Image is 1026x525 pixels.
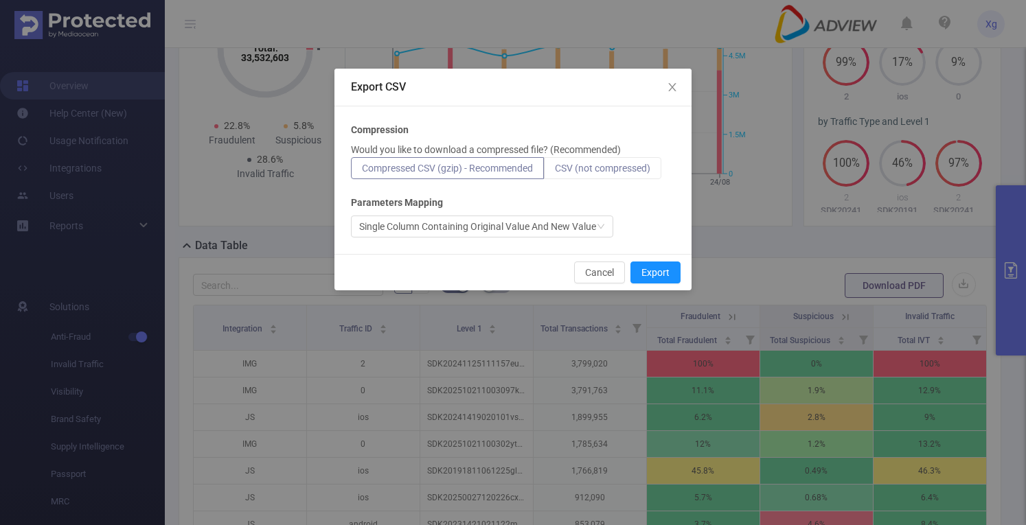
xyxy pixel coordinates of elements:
button: Export [630,261,681,283]
i: icon: down [597,222,605,232]
span: Compressed CSV (gzip) - Recommended [362,163,533,174]
div: Single Column Containing Original Value And New Value [359,216,596,237]
b: Compression [351,123,409,137]
i: icon: close [667,82,678,93]
button: Cancel [574,261,625,283]
p: Would you like to download a compressed file? (Recommended) [351,143,621,157]
button: Close [653,69,692,107]
div: Export CSV [351,80,675,95]
b: Parameters Mapping [351,196,443,210]
span: CSV (not compressed) [555,163,650,174]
